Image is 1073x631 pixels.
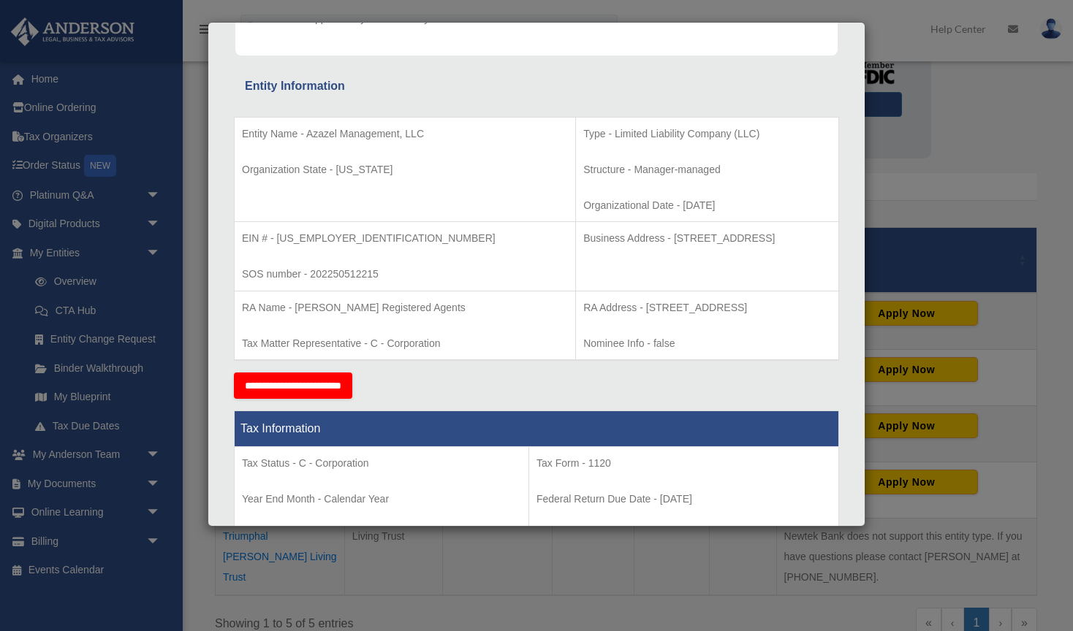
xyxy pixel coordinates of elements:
td: Tax Period Type - Calendar Year [235,447,529,555]
p: Year End Month - Calendar Year [242,490,521,508]
p: Tax Status - C - Corporation [242,454,521,473]
p: Organizational Date - [DATE] [583,196,831,215]
th: Tax Information [235,411,839,447]
p: RA Address - [STREET_ADDRESS] [583,299,831,317]
p: Business Address - [STREET_ADDRESS] [583,229,831,248]
p: Organization State - [US_STATE] [242,161,568,179]
p: Structure - Manager-managed [583,161,831,179]
div: Entity Information [245,76,828,96]
p: EIN # - [US_EMPLOYER_IDENTIFICATION_NUMBER] [242,229,568,248]
p: Type - Limited Liability Company (LLC) [583,125,831,143]
p: RA Name - [PERSON_NAME] Registered Agents [242,299,568,317]
p: Nominee Info - false [583,334,831,353]
p: Entity Name - Azazel Management, LLC [242,125,568,143]
p: Tax Form - 1120 [536,454,831,473]
p: Federal Return Due Date - [DATE] [536,490,831,508]
p: SOS number - 202250512215 [242,265,568,283]
p: Tax Matter Representative - C - Corporation [242,334,568,353]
